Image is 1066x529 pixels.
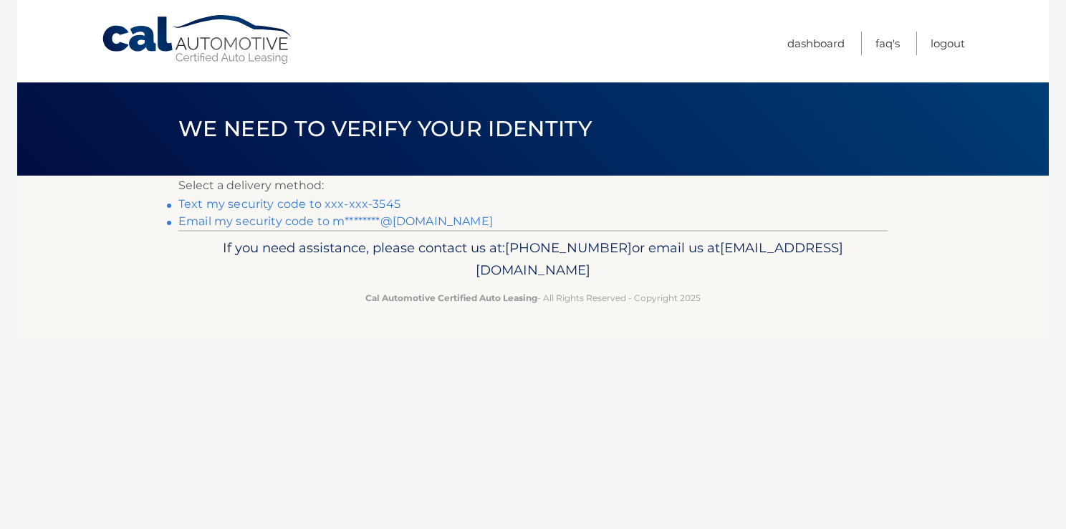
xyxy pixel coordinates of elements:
[787,32,845,55] a: Dashboard
[178,214,493,228] a: Email my security code to m********@[DOMAIN_NAME]
[101,14,294,65] a: Cal Automotive
[875,32,900,55] a: FAQ's
[178,197,400,211] a: Text my security code to xxx-xxx-3545
[931,32,965,55] a: Logout
[178,176,888,196] p: Select a delivery method:
[365,292,537,303] strong: Cal Automotive Certified Auto Leasing
[178,115,592,142] span: We need to verify your identity
[188,237,878,282] p: If you need assistance, please contact us at: or email us at
[188,290,878,305] p: - All Rights Reserved - Copyright 2025
[505,239,632,256] span: [PHONE_NUMBER]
